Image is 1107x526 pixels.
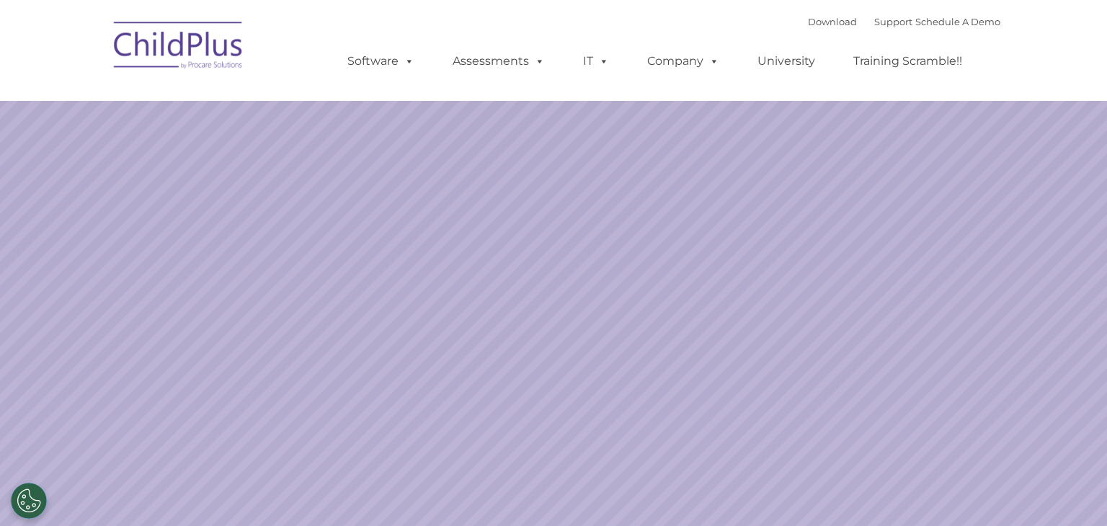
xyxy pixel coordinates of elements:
[107,12,251,84] img: ChildPlus by Procare Solutions
[569,47,623,76] a: IT
[333,47,429,76] a: Software
[915,16,1000,27] a: Schedule A Demo
[839,47,977,76] a: Training Scramble!!
[808,16,857,27] a: Download
[808,16,1000,27] font: |
[11,483,47,519] button: Cookies Settings
[633,47,734,76] a: Company
[438,47,559,76] a: Assessments
[743,47,830,76] a: University
[874,16,912,27] a: Support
